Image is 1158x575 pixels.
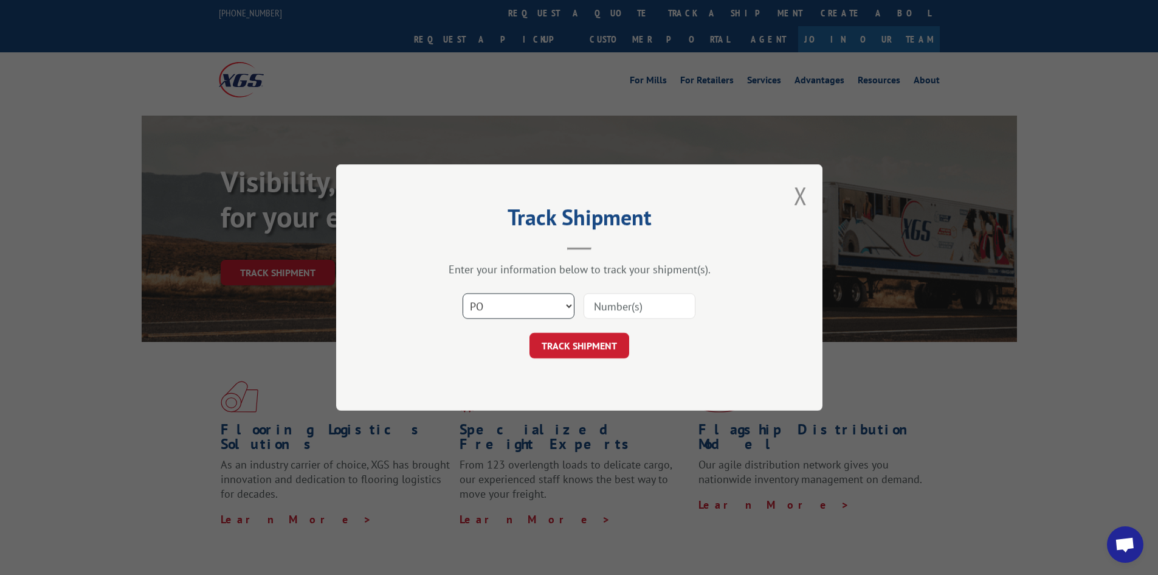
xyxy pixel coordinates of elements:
[1107,526,1143,563] a: Open chat
[794,179,807,212] button: Close modal
[397,209,762,232] h2: Track Shipment
[584,293,695,319] input: Number(s)
[529,333,629,358] button: TRACK SHIPMENT
[397,262,762,276] div: Enter your information below to track your shipment(s).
